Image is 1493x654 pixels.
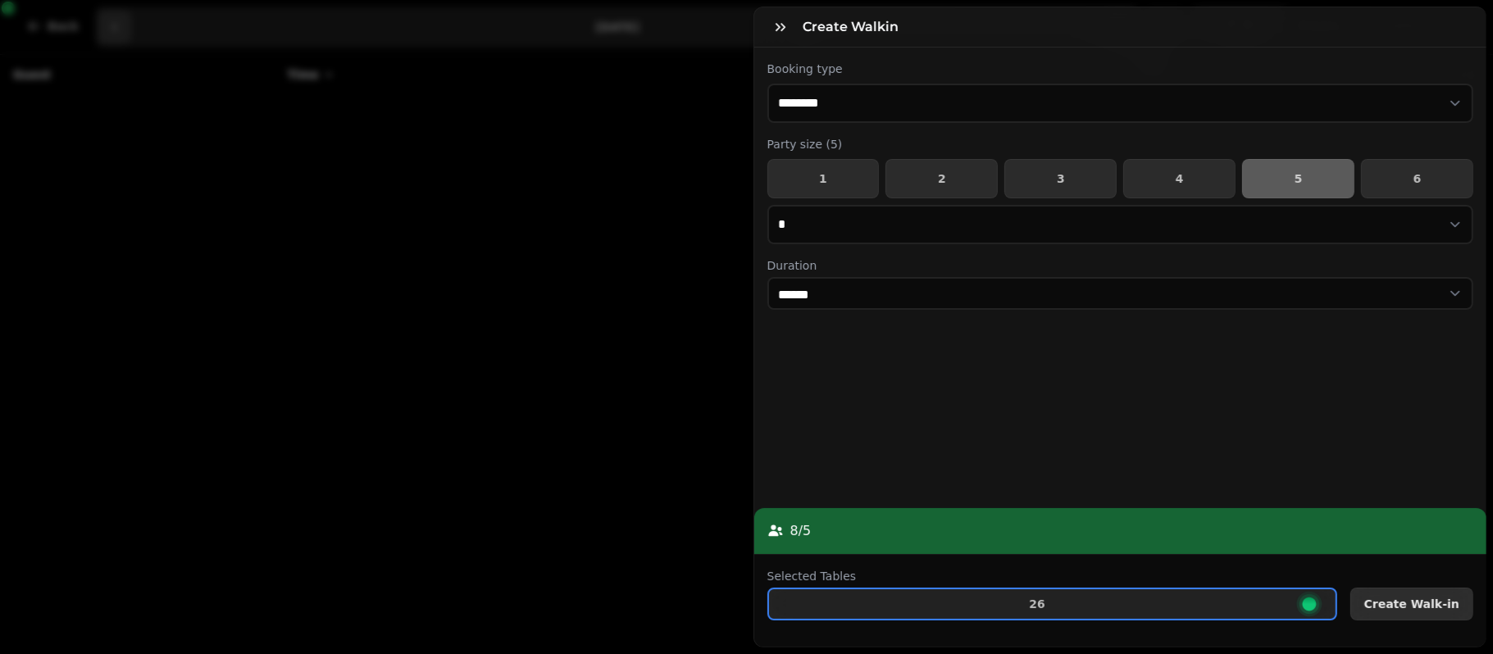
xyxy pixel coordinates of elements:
[803,17,906,37] h3: Create walkin
[1018,173,1103,184] span: 3
[767,568,1337,584] label: Selected Tables
[1256,173,1341,184] span: 5
[1029,598,1045,610] p: 26
[767,588,1337,620] button: 26
[1350,588,1473,620] button: Create Walk-in
[767,257,1474,274] label: Duration
[767,136,1474,152] label: Party size ( 5 )
[1123,159,1236,198] button: 4
[781,173,866,184] span: 1
[899,173,984,184] span: 2
[767,159,880,198] button: 1
[1361,159,1473,198] button: 6
[1004,159,1117,198] button: 3
[1242,159,1354,198] button: 5
[1375,173,1459,184] span: 6
[885,159,998,198] button: 2
[790,521,812,541] p: 8 / 5
[767,61,1474,77] label: Booking type
[1137,173,1222,184] span: 4
[1364,598,1459,610] span: Create Walk-in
